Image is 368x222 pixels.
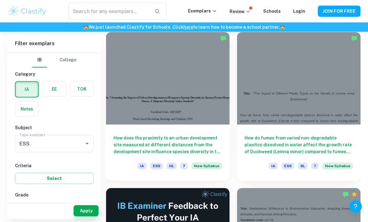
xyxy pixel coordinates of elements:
a: How does the proximity to an urban development site measured at different distances from the deve... [106,32,230,181]
button: College [60,53,76,68]
a: here [183,25,193,30]
div: Starting from the May 2026 session, the ESS IA requirements have changed. We created this exempla... [191,163,222,173]
label: Type a subject [19,132,45,137]
img: Marked [220,35,226,41]
h6: We just launched Clastify for Schools. Click to learn how to become a school partner. [1,24,367,31]
button: Select [15,173,94,184]
h6: How do fumes from varied non-degradable plastics dissolved in water affect the growth rate of Duc... [245,135,353,155]
span: ESS [150,163,163,169]
span: New Syllabus [191,163,222,169]
button: TOK [70,82,93,97]
button: IB [32,53,47,68]
span: New Syllabus [322,163,353,169]
button: EE [43,82,66,97]
span: ESS [282,163,294,169]
button: JOIN FOR FREE [318,6,361,17]
span: HL [167,163,177,169]
span: SL [298,163,307,169]
img: Marked [342,191,349,197]
div: Filter type choice [32,53,76,68]
div: Starting from the May 2026 session, the ESS IA requirements have changed. We created this exempla... [322,163,353,173]
div: Premium [351,191,357,197]
h6: Subject [15,124,94,131]
span: 🏫 [280,25,285,30]
button: Open [83,139,91,148]
a: How do fumes from varied non-degradable plastics dissolved in water affect the growth rate of Duc... [237,32,361,181]
button: Notes [15,102,38,116]
button: IA [16,82,38,97]
h6: Grade [15,191,94,198]
span: IA [138,163,147,169]
a: Schools [263,9,281,14]
span: 🏫 [83,25,89,30]
img: Clastify logo [7,5,47,17]
span: 7 [180,163,188,169]
span: IA [269,163,278,169]
button: Help and Feedback [349,200,362,213]
span: 7 [311,163,319,169]
input: Search for any exemplars... [68,2,149,20]
img: Marked [351,35,357,41]
p: Review [230,8,251,15]
p: Exemplars [188,7,217,14]
h6: Filter exemplars [7,35,101,52]
button: Apply [74,205,99,216]
h6: How does the proximity to an urban development site measured at different distances from the deve... [114,135,222,155]
h6: Category [15,71,94,78]
h6: Criteria [15,162,94,169]
a: Login [293,9,305,14]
